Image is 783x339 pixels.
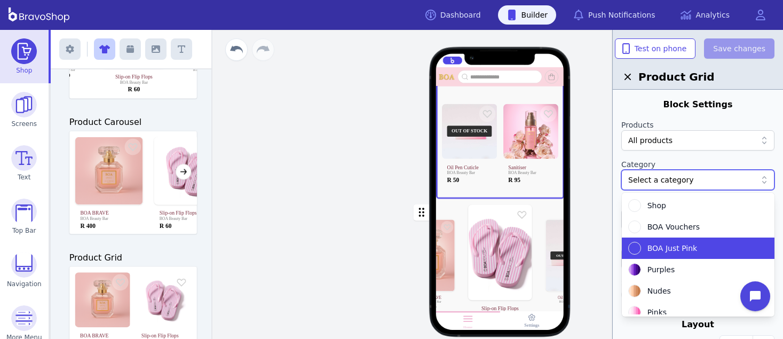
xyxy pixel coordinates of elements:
[704,38,774,59] button: Save changes
[565,5,663,25] a: Push Notifications
[12,120,37,128] span: Screens
[621,120,774,130] label: Products
[69,131,196,234] button: BOA BRAVÉBOA Beauty BarR 400Slip-on Flip FlopsBOA Beauty BarR 60
[69,251,197,264] h3: Product Grid
[9,7,69,22] img: BravoShop
[16,66,32,75] span: Shop
[18,173,30,182] span: Text
[615,38,696,59] button: Test on phone
[647,222,700,232] span: BOA Vouchers
[713,43,765,54] span: Save changes
[417,5,489,25] a: Dashboard
[624,43,687,54] span: Test on phone
[12,226,36,235] span: Top Bar
[463,325,472,329] div: Home
[621,159,774,170] label: Category
[436,199,564,325] button: BOA BRAVÉBOA Beauty BarR 400Slip-on Flip FlopsBOA Beauty BarR 60OUT OF STOCKOil Pen CuticleBOA Be...
[647,307,667,318] span: Pinks
[672,5,738,25] a: Analytics
[647,243,697,254] span: BOA Just Pink
[69,116,197,129] h3: Product Carousel
[621,69,774,84] h2: Product Grid
[647,200,666,211] span: Shop
[647,286,671,296] span: Nudes
[7,280,42,288] span: Navigation
[621,318,774,331] div: Layout
[621,98,774,111] div: Block Settings
[436,2,564,200] button: BOA BRAVÉBOA Beauty BarR 400Slip-on Flip FlopsBOA Beauty BarR 60OUT OF STOCKOil Pen CuticleBOA Be...
[524,322,539,328] div: Settings
[647,264,675,275] span: Purples
[498,5,557,25] a: Builder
